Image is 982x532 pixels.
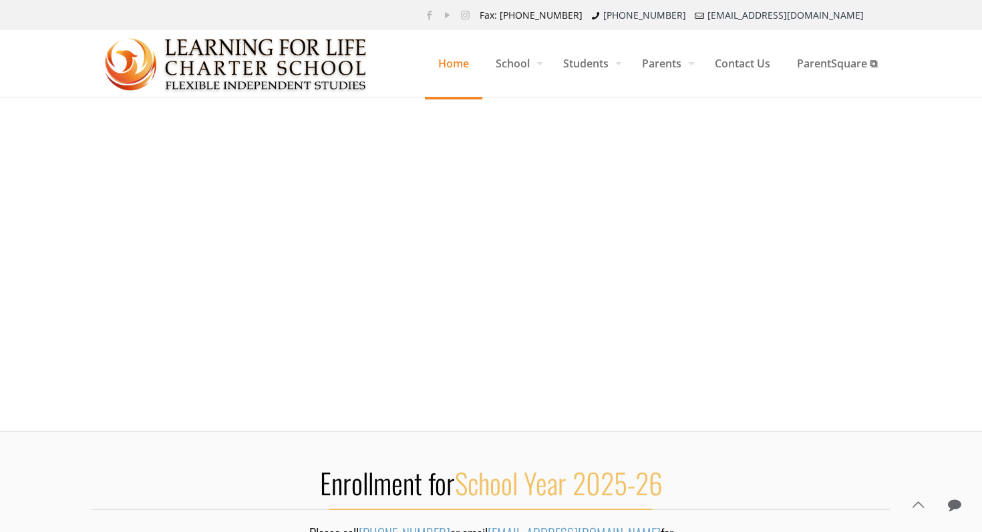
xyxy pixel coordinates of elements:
[422,8,436,21] a: Facebook icon
[425,30,482,97] a: Home
[707,9,864,21] a: [EMAIL_ADDRESS][DOMAIN_NAME]
[629,30,701,97] a: Parents
[455,462,663,503] span: School Year 2025-26
[693,9,706,21] i: mail
[701,43,784,83] span: Contact Us
[904,491,932,519] a: Back to top icon
[603,9,686,21] a: [PHONE_NUMBER]
[425,43,482,83] span: Home
[701,30,784,97] a: Contact Us
[784,30,890,97] a: ParentSquare ⧉
[482,30,550,97] a: School
[550,30,629,97] a: Students
[550,43,629,83] span: Students
[589,9,603,21] i: phone
[784,43,890,83] span: ParentSquare ⧉
[105,30,367,97] a: Learning for Life Charter School
[629,43,701,83] span: Parents
[105,31,367,97] img: Home
[92,465,890,500] h2: Enrollment for
[440,8,454,21] a: YouTube icon
[458,8,472,21] a: Instagram icon
[482,43,550,83] span: School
